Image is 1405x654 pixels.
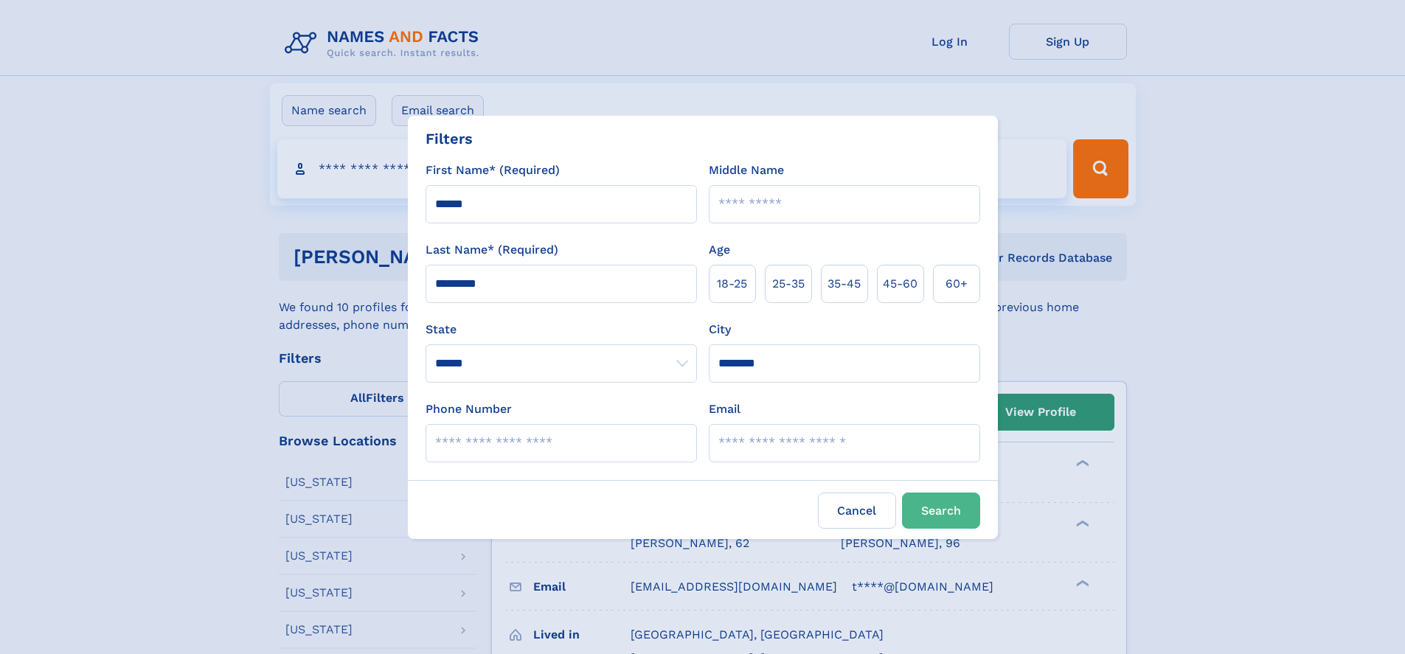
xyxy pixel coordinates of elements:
[426,161,560,179] label: First Name* (Required)
[828,275,861,293] span: 35‑45
[709,400,740,418] label: Email
[946,275,968,293] span: 60+
[426,128,473,150] div: Filters
[426,321,697,338] label: State
[709,321,731,338] label: City
[902,493,980,529] button: Search
[709,241,730,259] label: Age
[426,400,512,418] label: Phone Number
[772,275,805,293] span: 25‑35
[717,275,747,293] span: 18‑25
[818,493,896,529] label: Cancel
[883,275,917,293] span: 45‑60
[426,241,558,259] label: Last Name* (Required)
[709,161,784,179] label: Middle Name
